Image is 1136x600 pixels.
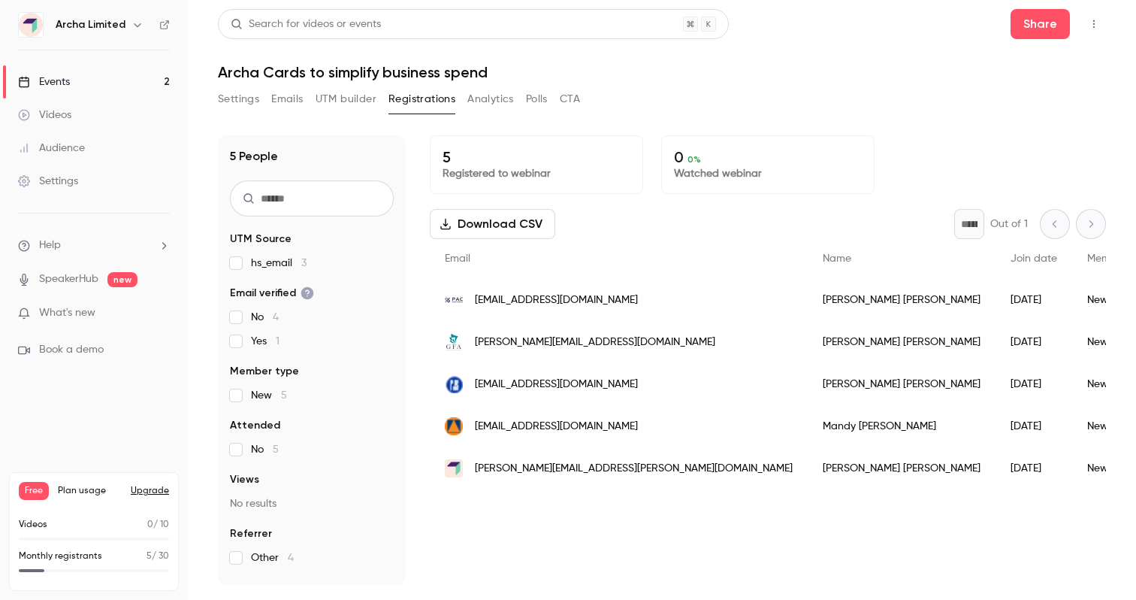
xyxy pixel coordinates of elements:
[58,485,122,497] span: Plan usage
[230,147,278,165] h1: 5 People
[990,217,1028,232] p: Out of 1
[445,375,463,393] img: pjsfinancial.com.au
[107,272,137,287] span: new
[674,166,862,181] p: Watched webinar
[18,74,70,89] div: Events
[443,148,630,166] p: 5
[251,310,279,325] span: No
[996,279,1072,321] div: [DATE]
[276,336,279,347] span: 1
[996,363,1072,405] div: [DATE]
[251,442,279,457] span: No
[273,312,279,323] span: 4
[251,550,294,565] span: Other
[251,388,287,403] span: New
[475,292,638,308] span: [EMAIL_ADDRESS][DOMAIN_NAME]
[152,307,170,320] iframe: Noticeable Trigger
[687,154,701,165] span: 0 %
[18,141,85,156] div: Audience
[996,405,1072,447] div: [DATE]
[445,459,463,477] img: archa.com.au
[39,305,95,321] span: What's new
[430,209,555,239] button: Download CSV
[808,447,996,489] div: [PERSON_NAME] [PERSON_NAME]
[218,63,1106,81] h1: Archa Cards to simplify business spend
[808,363,996,405] div: [PERSON_NAME] [PERSON_NAME]
[388,87,455,111] button: Registrations
[19,550,102,563] p: Monthly registrants
[445,417,463,435] img: 145financial.com.au
[1011,253,1057,264] span: Join date
[445,291,463,309] img: pacpartners.com.au
[271,87,303,111] button: Emails
[18,174,78,189] div: Settings
[560,87,580,111] button: CTA
[56,17,125,32] h6: Archa Limited
[131,485,169,497] button: Upgrade
[996,321,1072,363] div: [DATE]
[316,87,376,111] button: UTM builder
[230,496,394,511] p: No results
[230,472,259,487] span: Views
[251,256,307,271] span: hs_email
[18,238,170,253] li: help-dropdown-opener
[230,286,314,301] span: Email verified
[445,333,463,351] img: gfastrategic.com.au
[526,87,548,111] button: Polls
[1011,9,1070,39] button: Share
[218,87,259,111] button: Settings
[301,258,307,268] span: 3
[445,253,470,264] span: Email
[231,17,381,32] div: Search for videos or events
[467,87,514,111] button: Analytics
[674,148,862,166] p: 0
[443,166,630,181] p: Registered to webinar
[808,321,996,363] div: [PERSON_NAME] [PERSON_NAME]
[39,342,104,358] span: Book a demo
[19,482,49,500] span: Free
[147,550,169,563] p: / 30
[39,271,98,287] a: SpeakerHub
[18,108,71,123] div: Videos
[288,553,294,563] span: 4
[475,461,793,477] span: [PERSON_NAME][EMAIL_ADDRESS][PERSON_NAME][DOMAIN_NAME]
[230,418,280,433] span: Attended
[230,232,394,565] section: facet-groups
[230,526,272,541] span: Referrer
[147,552,152,561] span: 5
[808,405,996,447] div: Mandy [PERSON_NAME]
[273,444,279,455] span: 5
[251,334,279,349] span: Yes
[823,253,851,264] span: Name
[147,518,169,532] p: / 10
[230,232,292,247] span: UTM Source
[230,364,299,379] span: Member type
[39,238,61,253] span: Help
[475,419,638,435] span: [EMAIL_ADDRESS][DOMAIN_NAME]
[281,390,287,401] span: 5
[475,377,638,392] span: [EMAIL_ADDRESS][DOMAIN_NAME]
[808,279,996,321] div: [PERSON_NAME] [PERSON_NAME]
[475,335,715,350] span: [PERSON_NAME][EMAIL_ADDRESS][DOMAIN_NAME]
[19,13,43,37] img: Archa Limited
[147,520,153,529] span: 0
[996,447,1072,489] div: [DATE]
[19,518,47,532] p: Videos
